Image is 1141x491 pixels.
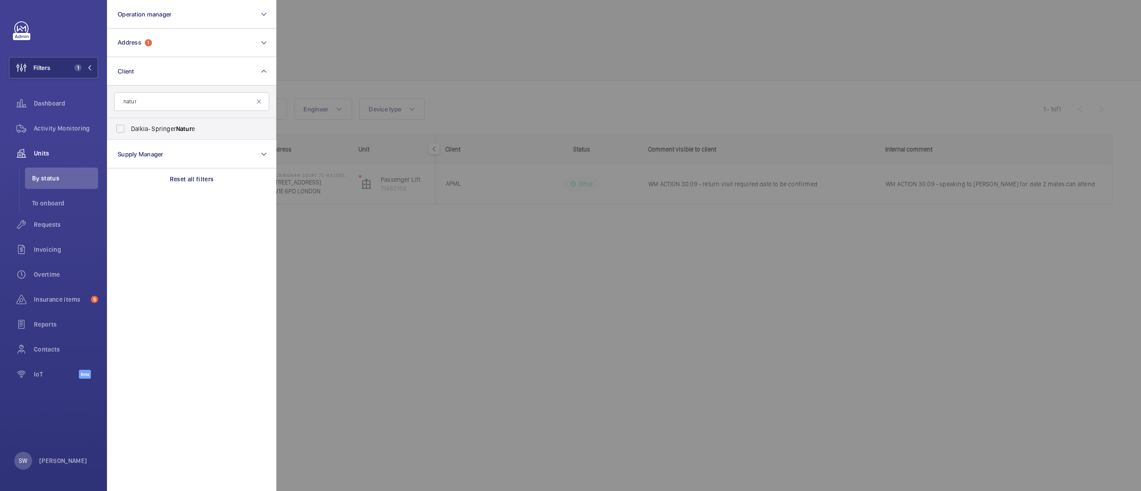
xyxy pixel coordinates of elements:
span: Requests [34,220,98,229]
span: 1 [74,64,82,71]
span: Insurance items [34,295,87,304]
span: Activity Monitoring [34,124,98,133]
span: 5 [91,296,98,303]
span: Units [34,149,98,158]
span: Filters [33,63,50,72]
p: SW [19,456,27,465]
p: [PERSON_NAME] [39,456,87,465]
span: To onboard [32,199,98,208]
span: Dashboard [34,99,98,108]
span: Beta [79,370,91,379]
span: Invoicing [34,245,98,254]
span: Contacts [34,345,98,354]
span: By status [32,174,98,183]
span: Overtime [34,270,98,279]
button: Filters1 [9,57,98,78]
span: IoT [34,370,79,379]
span: Reports [34,320,98,329]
